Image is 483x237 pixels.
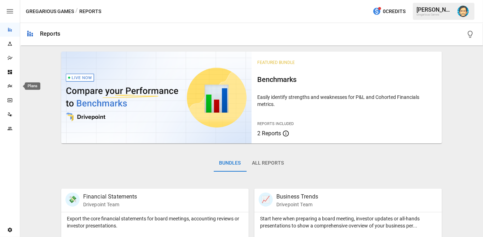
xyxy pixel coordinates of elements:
[67,215,243,229] p: Export the core financial statements for board meetings, accounting reviews or investor presentat...
[247,155,290,172] button: All Reports
[40,30,60,37] div: Reports
[75,7,78,16] div: /
[370,5,408,18] button: 0Credits
[383,7,406,16] span: 0 Credits
[416,6,453,13] div: [PERSON_NAME]
[453,1,473,21] button: Dana Basken
[276,201,318,208] p: Drivepoint Team
[257,60,295,65] span: Featured Bundle
[257,130,281,137] span: 2 Reports
[214,155,247,172] button: Bundles
[260,215,436,229] p: Start here when preparing a board meeting, investor updates or all-hands presentations to show a ...
[257,94,436,108] p: Easily identify strengths and weaknesses for P&L and Cohorted Financials metrics.
[25,82,40,90] div: Plans
[83,201,137,208] p: Drivepoint Team
[276,192,318,201] p: Business Trends
[26,7,74,16] button: Gregarious Games
[257,74,436,85] h6: Benchmarks
[458,6,469,17] img: Dana Basken
[257,122,294,126] span: Reports Included
[259,192,273,207] div: 📈
[61,52,252,143] img: video thumbnail
[83,192,137,201] p: Financial Statements
[65,192,80,207] div: 💸
[416,13,453,16] div: Gregarious Games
